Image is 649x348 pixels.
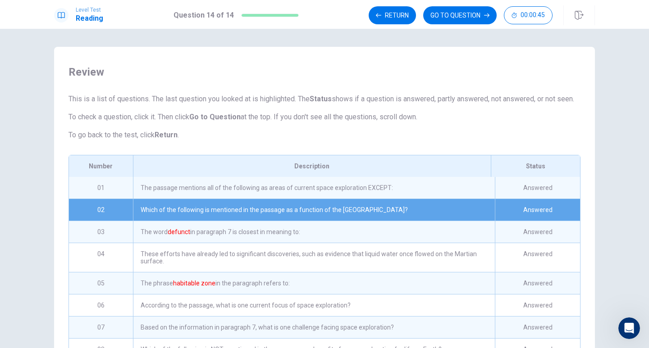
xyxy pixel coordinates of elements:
[14,104,52,109] div: Fin • Just now
[76,7,103,13] span: Level Test
[155,131,178,139] strong: Return
[133,155,491,177] div: Description
[133,199,495,221] div: Which of the following is mentioned in the passage as a function of the [GEOGRAPHIC_DATA]?
[14,79,141,96] div: Please provide your registered email address to make it easier to assist you.
[69,316,133,338] div: 07
[158,4,174,20] div: Close
[43,279,50,286] button: Upload attachment
[7,73,148,102] div: Please provide your registered email address to make it easier to assist you.Fin • Just now
[495,294,580,316] div: Answered
[495,177,580,199] div: Answered
[495,243,580,272] div: Answered
[369,6,416,24] button: Return
[495,316,580,338] div: Answered
[14,41,78,67] div: Hi there 👋 ​ How can I help you?
[618,317,640,339] iframe: Intercom live chat
[69,65,580,79] span: Review
[504,6,553,24] button: 00:00:45
[491,155,580,177] div: Status
[28,279,36,286] button: Gif picker
[133,221,495,243] div: The word in paragraph 7 is closest in meaning to:
[8,260,173,276] textarea: Ask a question…
[310,95,332,103] strong: Status
[69,243,133,272] div: 04
[173,280,215,287] font: habitable zone
[44,9,55,15] h1: Fin
[7,73,173,122] div: Fin says…
[69,155,133,177] div: Number
[141,4,158,21] button: Home
[168,228,190,235] font: defunct
[155,276,169,290] button: Send a message…
[69,294,133,316] div: 06
[69,112,580,122] p: To check a question, click it. Then click at the top. If you don't see all the questions, scroll ...
[26,5,40,19] img: Profile image for Fin
[69,221,133,243] div: 03
[69,199,133,221] div: 02
[495,221,580,243] div: Answered
[495,272,580,294] div: Answered
[76,13,103,24] h1: Reading
[7,35,173,73] div: Fin says…
[133,177,495,199] div: The passage mentions all of the following as areas of current space exploration EXCEPT:
[423,6,497,24] button: GO TO QUESTION
[133,243,495,272] div: These efforts have already led to significant discoveries, such as evidence that liquid water onc...
[133,316,495,338] div: Based on the information in paragraph 7, what is one challenge facing space exploration?
[174,10,234,21] h1: Question 14 of 14
[69,177,133,199] div: 01
[521,12,545,19] span: 00:00:45
[7,35,85,72] div: Hi there 👋​How can I help you?
[495,199,580,221] div: Answered
[189,113,241,121] strong: Go to Question
[69,272,133,294] div: 05
[6,4,23,21] button: go back
[133,294,495,316] div: According to the passage, what is one current focus of space exploration?
[14,279,21,286] button: Emoji picker
[69,94,580,104] p: This is a list of questions. The last question you looked at is highlighted. The shows if a quest...
[69,130,580,140] p: To go back to the test, click .
[133,272,495,294] div: The phrase in the paragraph refers to:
